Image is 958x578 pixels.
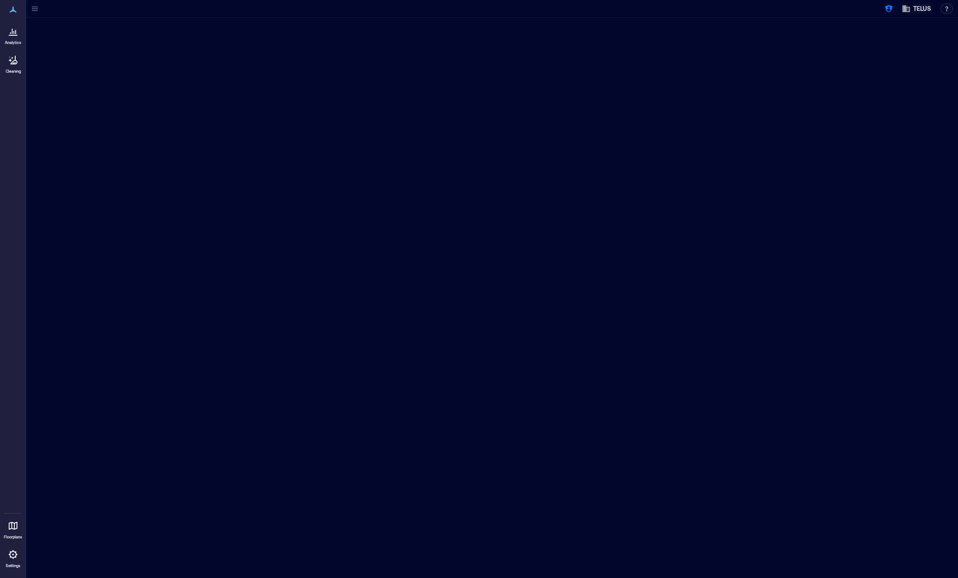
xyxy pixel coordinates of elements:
button: TELUS [899,2,934,16]
a: Analytics [2,21,24,48]
a: Settings [3,544,24,571]
span: TELUS [913,4,931,13]
p: Settings [6,563,20,568]
p: Cleaning [6,69,21,74]
a: Floorplans [1,515,25,542]
p: Analytics [5,40,21,45]
a: Cleaning [2,50,24,77]
p: Floorplans [4,534,22,540]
